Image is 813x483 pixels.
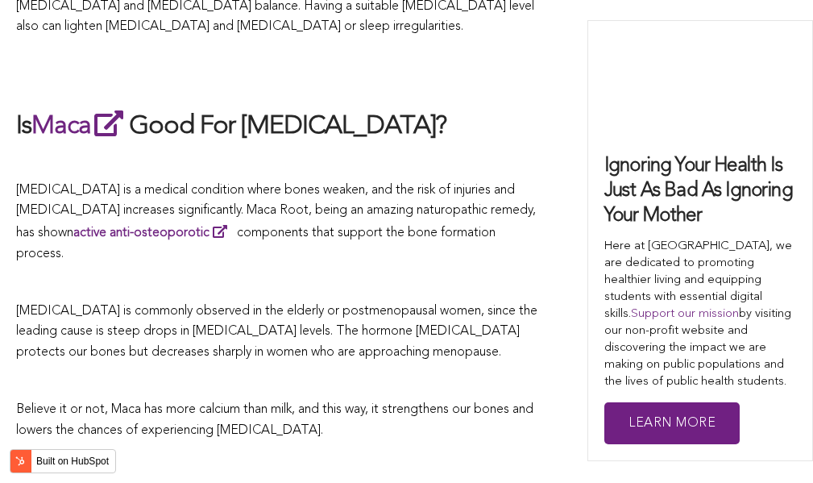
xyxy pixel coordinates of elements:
span: [MEDICAL_DATA] is commonly observed in the elderly or postmenopausal women, since the leading cau... [16,305,537,359]
img: HubSpot sprocket logo [10,452,30,471]
a: active anti-osteoporotic [73,227,234,239]
a: Maca [31,114,129,139]
a: Learn More [604,402,740,445]
iframe: Chat Widget [732,406,813,483]
span: [MEDICAL_DATA] is a medical condition where bones weaken, and the risk of injuries and [MEDICAL_D... [16,184,536,260]
h2: Is Good For [MEDICAL_DATA]? [16,107,540,144]
label: Built on HubSpot [30,451,115,472]
span: Believe it or not, Maca has more calcium than milk, and this way, it strengthens our bones and lo... [16,403,533,437]
button: Built on HubSpot [10,449,116,473]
